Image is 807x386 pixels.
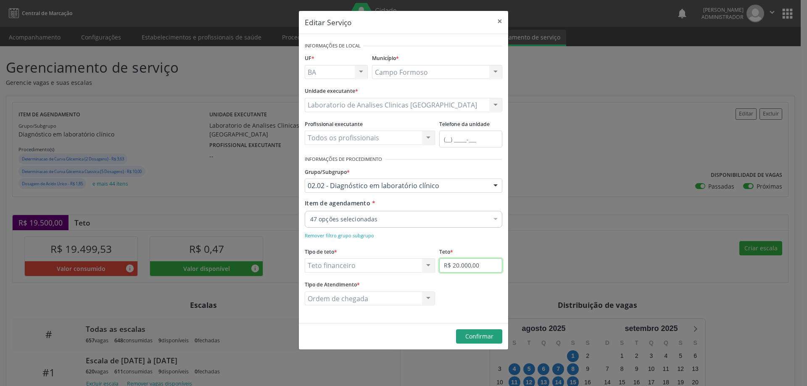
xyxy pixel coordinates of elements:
[305,232,374,239] small: Remover filtro grupo subgrupo
[372,52,399,65] label: Município
[310,215,488,223] span: 47 opções selecionadas
[439,118,490,131] label: Telefone da unidade
[308,181,485,190] span: 02.02 - Diagnóstico em laboratório clínico
[456,329,502,344] button: Confirmar
[305,231,374,239] a: Remover filtro grupo subgrupo
[305,118,363,131] label: Profissional executante
[305,245,337,258] label: Tipo de teto
[439,131,502,147] input: (__) _____-___
[491,11,508,32] button: Close
[305,156,382,163] small: Informações de Procedimento
[439,245,453,258] label: Teto
[305,165,350,179] label: Grupo/Subgrupo
[305,199,370,207] span: Item de agendamento
[465,332,493,340] span: Confirmar
[305,278,360,291] label: Tipo de Atendimento
[305,85,358,98] label: Unidade executante
[305,17,352,28] h5: Editar Serviço
[305,52,314,65] label: UF
[305,42,361,50] small: Informações de Local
